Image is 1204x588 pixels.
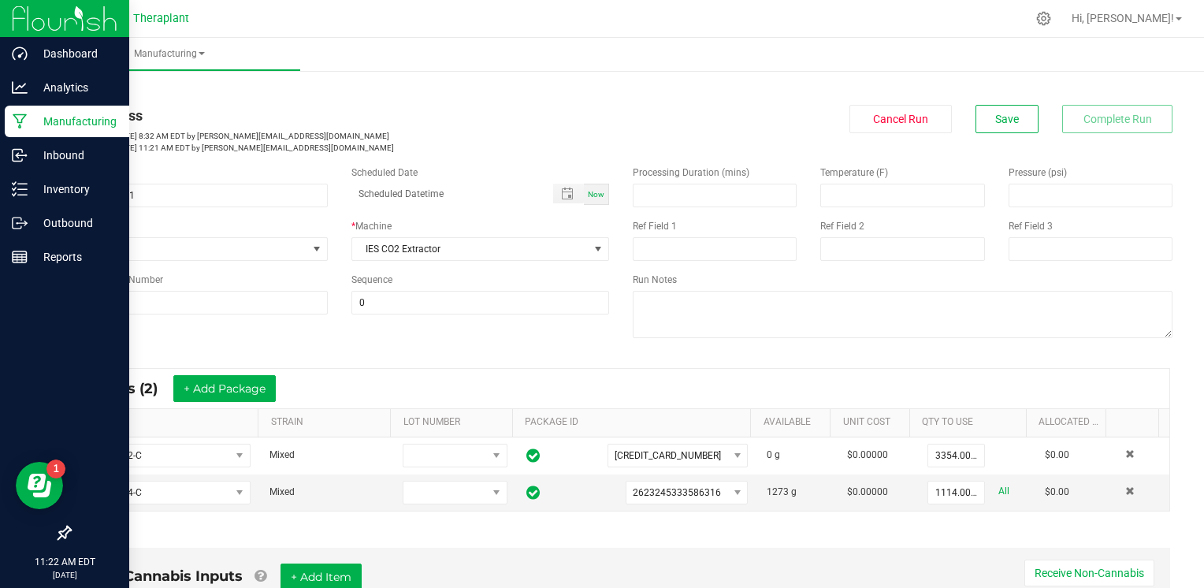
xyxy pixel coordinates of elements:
span: NO DATA FOUND [608,444,748,467]
span: $0.00000 [847,449,888,460]
span: Ref Field 2 [820,221,864,232]
p: Inventory [28,180,122,199]
p: Dashboard [28,44,122,63]
iframe: Resource center unread badge [46,460,65,478]
span: Ref Field 3 [1009,221,1053,232]
inline-svg: Outbound [12,215,28,231]
a: Add Non-Cannabis items that were also consumed in the run (e.g. gloves and packaging); Also add N... [255,568,266,585]
p: [DATE] 8:32 AM EDT by [PERSON_NAME][EMAIL_ADDRESS][DOMAIN_NAME] [69,130,609,142]
inline-svg: Analytics [12,80,28,95]
inline-svg: Manufacturing [12,114,28,129]
span: Hi, [PERSON_NAME]! [1072,12,1174,24]
a: QTY TO USESortable [922,416,1020,429]
iframe: Resource center [16,462,63,509]
button: + Add Package [173,375,276,402]
span: In Sync [526,446,540,465]
span: $0.00 [1045,486,1069,497]
span: [CREDIT_CARD_NUMBER] [615,450,721,461]
button: Complete Run [1062,105,1172,133]
p: 11:22 AM EDT [7,555,122,569]
input: Scheduled Datetime [351,184,537,203]
span: Temperature (F) [820,167,888,178]
span: IES CO2 Extractor [352,238,589,260]
span: None [70,238,307,260]
span: Mixed [269,449,295,460]
span: 0 [767,449,772,460]
a: LOT NUMBERSortable [403,416,507,429]
p: Outbound [28,214,122,233]
button: Receive Non-Cannabis [1024,560,1154,586]
span: $0.00000 [847,486,888,497]
div: Manage settings [1034,11,1053,26]
span: NO DATA FOUND [82,444,251,467]
span: g [775,449,780,460]
span: 2623245333586316 [633,487,721,498]
a: PACKAGE IDSortable [525,416,745,429]
span: Sequence [351,274,392,285]
span: D25-082-C [83,445,230,467]
span: Now [588,190,604,199]
span: Cancel Run [873,113,928,125]
button: Save [975,105,1039,133]
span: Manufacturing [38,47,300,61]
span: Mixed [269,486,295,497]
span: Save [995,113,1019,125]
p: Analytics [28,78,122,97]
inline-svg: Inventory [12,181,28,197]
p: [DATE] [7,569,122,581]
span: Complete Run [1083,113,1152,125]
span: Scheduled Date [351,167,418,178]
span: D25-084-C [83,482,230,504]
span: Ref Field 1 [633,221,677,232]
a: Sortable [1118,416,1153,429]
span: Processing Duration (mins) [633,167,749,178]
inline-svg: Inbound [12,147,28,163]
span: Inputs (2) [88,380,173,397]
inline-svg: Dashboard [12,46,28,61]
p: Reports [28,247,122,266]
button: Cancel Run [849,105,952,133]
a: All [998,481,1009,502]
span: g [791,486,797,497]
span: Toggle popup [553,184,584,203]
a: ITEMSortable [84,416,252,429]
span: $0.00 [1045,449,1069,460]
div: In Progress [69,105,609,126]
a: AVAILABLESortable [764,416,824,429]
inline-svg: Reports [12,249,28,265]
p: Inbound [28,146,122,165]
a: Unit CostSortable [843,416,904,429]
p: Manufacturing [28,112,122,131]
span: Machine [355,221,392,232]
p: [DATE] 11:21 AM EDT by [PERSON_NAME][EMAIL_ADDRESS][DOMAIN_NAME] [69,142,609,154]
a: Manufacturing [38,38,300,71]
a: Allocated CostSortable [1039,416,1099,429]
span: NO DATA FOUND [82,481,251,504]
span: Theraplant [133,12,189,25]
span: Pressure (psi) [1009,167,1067,178]
span: 1273 [767,486,789,497]
span: In Sync [526,483,540,502]
span: Non-Cannabis Inputs [87,568,243,585]
a: STRAINSortable [271,416,385,429]
span: Run Notes [633,274,677,285]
